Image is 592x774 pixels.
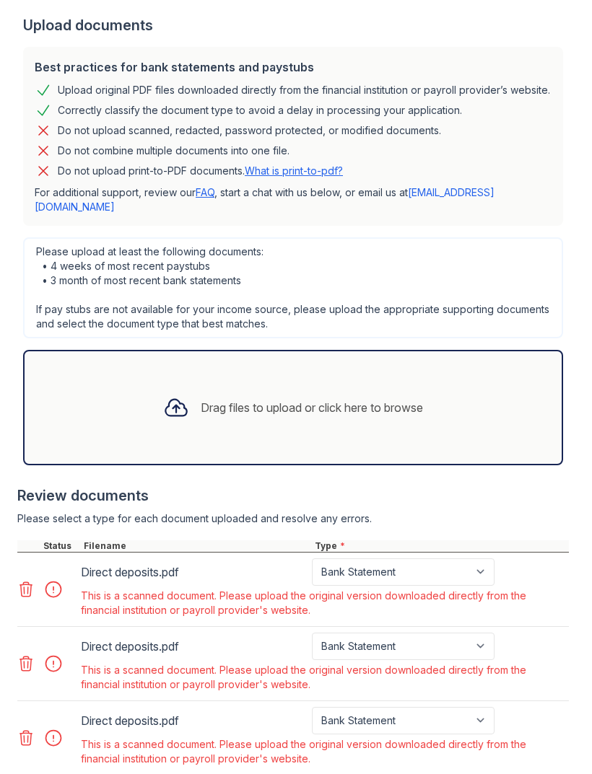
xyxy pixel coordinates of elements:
div: Do not upload scanned, redacted, password protected, or modified documents. [58,122,441,139]
div: Please select a type for each document uploaded and resolve any errors. [17,511,569,526]
div: Correctly classify the document type to avoid a delay in processing your application. [58,102,462,119]
a: What is print-to-pdf? [245,164,343,177]
div: Direct deposits.pdf [81,635,306,658]
p: Do not upload print-to-PDF documents. [58,164,343,178]
div: Drag files to upload or click here to browse [201,399,423,416]
div: Filename [81,540,312,552]
div: Do not combine multiple documents into one file. [58,142,290,159]
a: FAQ [196,186,214,198]
div: Review documents [17,485,569,506]
div: This is a scanned document. Please upload the original version downloaded directly from the finan... [81,589,566,617]
div: Best practices for bank statements and paystubs [35,58,552,76]
div: This is a scanned document. Please upload the original version downloaded directly from the finan... [81,663,566,692]
div: Please upload at least the following documents: • 4 weeks of most recent paystubs • 3 month of mo... [23,237,563,338]
p: For additional support, review our , start a chat with us below, or email us at [35,185,552,214]
div: This is a scanned document. Please upload the original version downloaded directly from the finan... [81,737,566,766]
a: [EMAIL_ADDRESS][DOMAIN_NAME] [35,186,495,213]
div: Direct deposits.pdf [81,560,306,584]
div: Status [40,540,81,552]
div: Upload documents [23,15,569,35]
div: Upload original PDF files downloaded directly from the financial institution or payroll provider’... [58,82,550,99]
div: Direct deposits.pdf [81,709,306,732]
div: Type [312,540,569,552]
